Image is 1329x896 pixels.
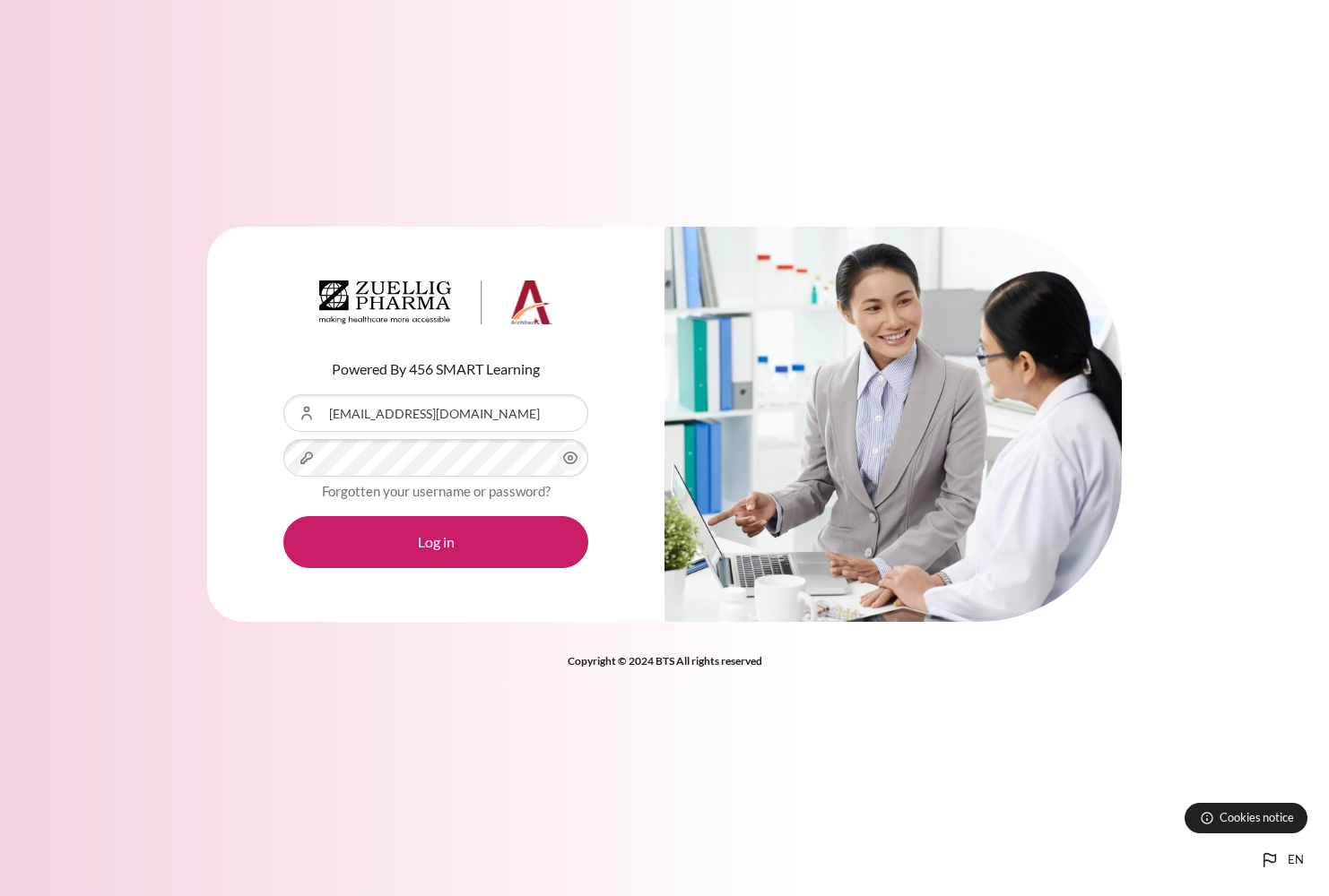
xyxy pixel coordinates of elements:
[1252,842,1311,878] button: Languages
[568,654,762,668] strong: Copyright © 2024 BTS All rights reserved
[322,483,551,499] a: Forgotten your username or password?
[1220,809,1294,826] span: Cookies notice
[283,358,588,380] p: Powered By 456 SMART Learning
[1288,851,1304,869] span: en
[319,280,552,332] a: Architeck
[319,280,552,325] img: Architeck
[283,516,588,568] button: Log in
[1185,803,1307,833] button: Cookies notice
[283,394,588,432] input: Username or Email Address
